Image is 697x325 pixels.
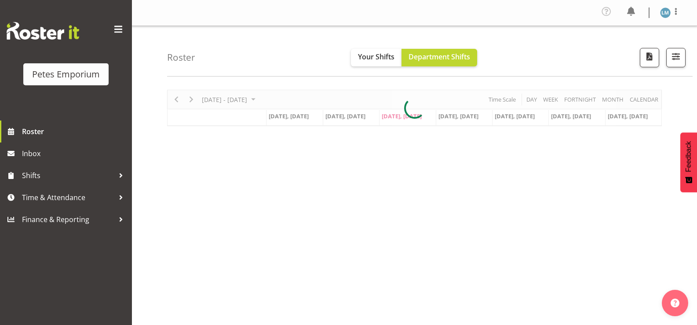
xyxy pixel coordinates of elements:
button: Your Shifts [351,49,401,66]
button: Download a PDF of the roster according to the set date range. [640,48,659,67]
div: Petes Emporium [32,68,100,81]
span: Your Shifts [358,52,394,62]
span: Department Shifts [409,52,470,62]
span: Time & Attendance [22,191,114,204]
span: Finance & Reporting [22,213,114,226]
h4: Roster [167,52,195,62]
button: Department Shifts [401,49,477,66]
button: Feedback - Show survey [680,132,697,192]
img: lianne-morete5410.jpg [660,7,671,18]
span: Shifts [22,169,114,182]
button: Filter Shifts [666,48,686,67]
span: Inbox [22,147,128,160]
img: Rosterit website logo [7,22,79,40]
span: Feedback [685,141,693,172]
img: help-xxl-2.png [671,299,679,307]
span: Roster [22,125,128,138]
